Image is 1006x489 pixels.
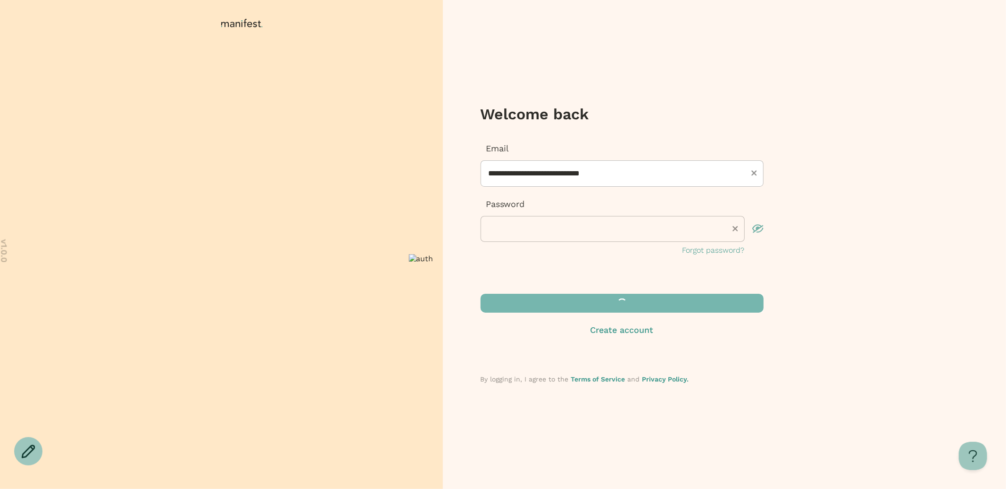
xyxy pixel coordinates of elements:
[481,198,764,210] p: Password
[642,375,689,383] a: Privacy Policy.
[481,375,689,383] span: By logging in, I agree to the and
[571,375,625,383] a: Terms of Service
[481,105,764,124] h3: Welcome back
[959,442,987,470] iframe: Help Scout Beacon - Open
[409,254,433,263] img: auth
[682,245,745,256] button: Forgot password?
[481,324,764,336] button: Create account
[481,142,764,155] p: Email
